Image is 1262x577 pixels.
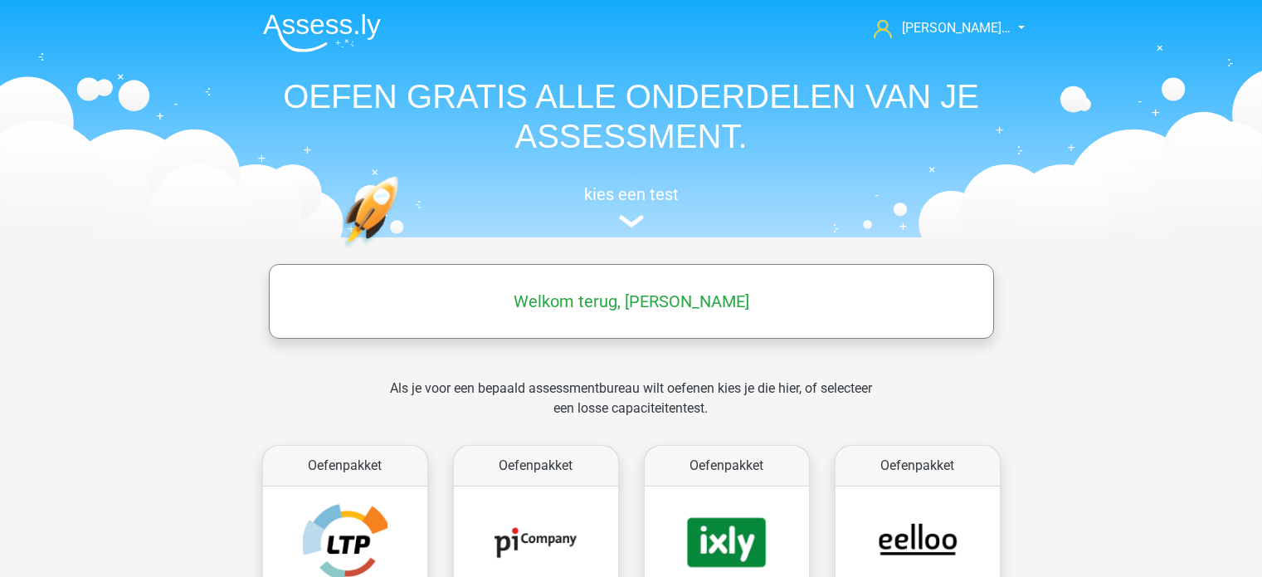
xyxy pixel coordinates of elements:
div: Als je voor een bepaald assessmentbureau wilt oefenen kies je die hier, of selecteer een losse ca... [377,379,885,438]
img: assessment [619,215,644,227]
h5: Welkom terug, [PERSON_NAME] [277,291,986,311]
h5: kies een test [250,184,1013,204]
a: kies een test [250,184,1013,228]
span: [PERSON_NAME]… [902,20,1011,36]
a: [PERSON_NAME]… [867,18,1012,38]
img: oefenen [341,176,463,326]
h1: OEFEN GRATIS ALLE ONDERDELEN VAN JE ASSESSMENT. [250,76,1013,156]
img: Assessly [263,13,381,52]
